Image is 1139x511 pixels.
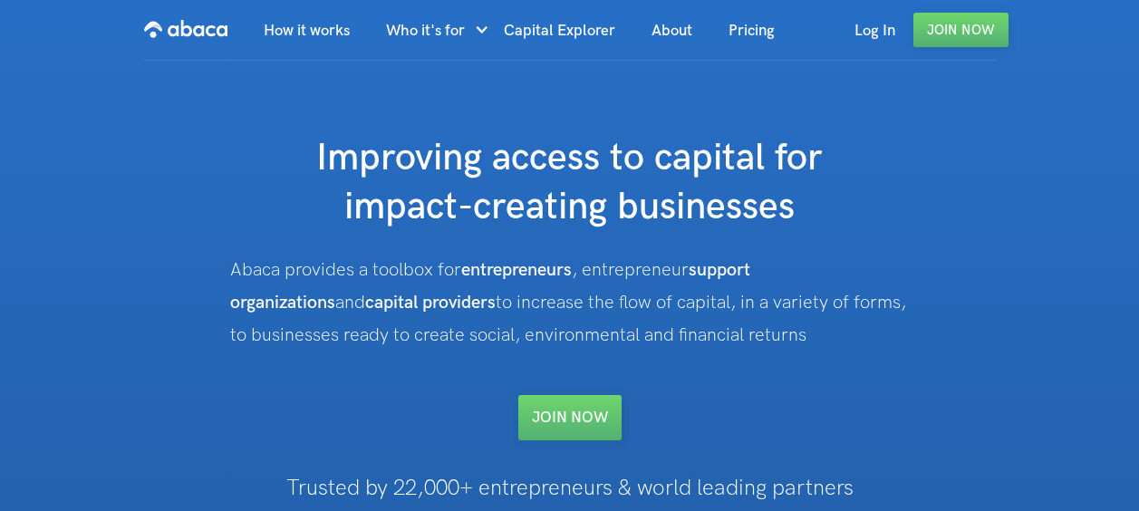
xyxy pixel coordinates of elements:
a: Join NOW [518,395,622,440]
strong: entrepreneurs [461,259,572,281]
a: Join Now [913,13,1009,47]
strong: capital providers [365,292,496,313]
h1: Improving access to capital for impact-creating businesses [208,134,932,232]
img: Abaca logo [144,14,227,43]
h1: Trusted by 22,000+ entrepreneurs & world leading partners [171,477,969,500]
div: Abaca provides a toolbox for , entrepreneur and to increase the flow of capital, in a variety of ... [230,254,910,352]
